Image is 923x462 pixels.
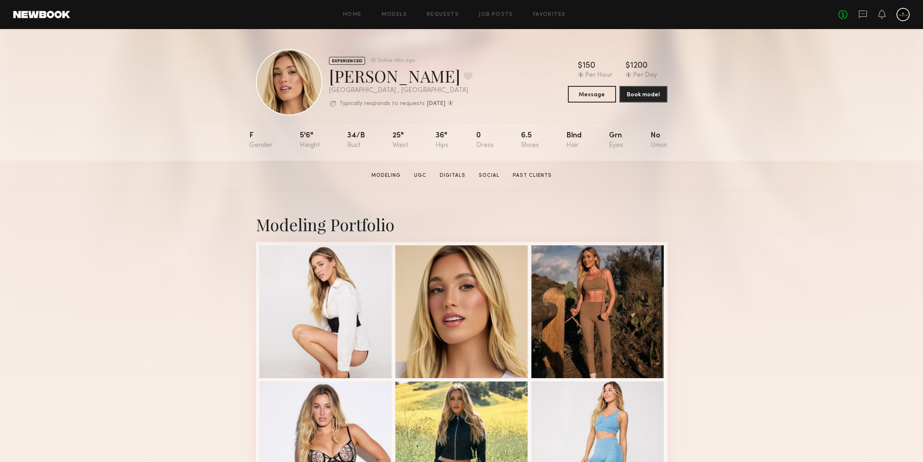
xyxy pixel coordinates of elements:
[392,132,408,149] div: 25"
[256,213,667,235] div: Modeling Portfolio
[329,57,365,65] div: EXPERIENCED
[249,132,273,149] div: F
[368,172,404,179] a: Modeling
[343,12,362,17] a: Home
[329,87,472,94] div: [GEOGRAPHIC_DATA] , [GEOGRAPHIC_DATA]
[585,72,612,79] div: Per Hour
[329,65,472,87] div: [PERSON_NAME]
[533,12,566,17] a: Favorites
[436,172,469,179] a: Digitals
[568,86,616,103] button: Message
[475,172,503,179] a: Social
[411,172,430,179] a: UGC
[382,12,407,17] a: Models
[521,132,539,149] div: 6.5
[479,12,513,17] a: Job Posts
[509,172,555,179] a: Past Clients
[582,62,595,70] div: 150
[578,62,582,70] div: $
[566,132,582,149] div: Blnd
[630,62,648,70] div: 1200
[436,132,448,149] div: 36"
[347,132,365,149] div: 34/b
[377,58,415,64] div: Online 18hr ago
[626,62,630,70] div: $
[427,12,459,17] a: Requests
[619,86,667,103] button: Book model
[650,132,667,149] div: No
[476,132,494,149] div: 0
[427,101,446,107] b: [DATE]
[609,132,623,149] div: Grn
[633,72,657,79] div: Per Day
[339,101,425,107] p: Typically responds to requests
[300,132,320,149] div: 5'6"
